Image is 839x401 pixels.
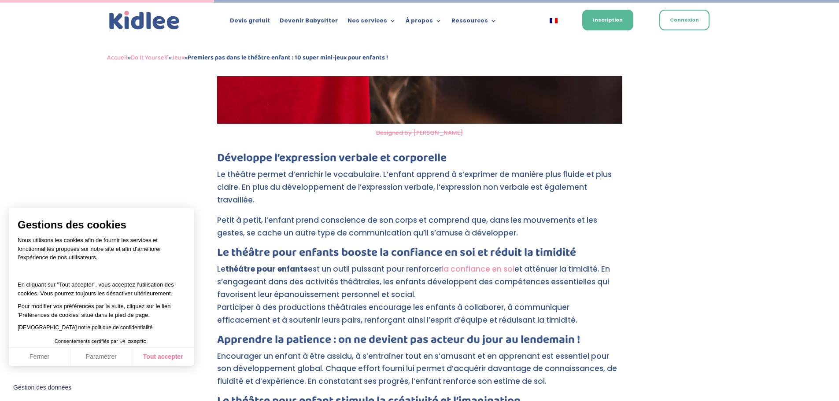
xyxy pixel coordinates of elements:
p: Pour modifier vos préférences par la suite, cliquez sur le lien 'Préférences de cookies' situé da... [18,302,185,319]
p: Le théâtre permet d’enrichir le vocabulaire. L’enfant apprend à s’exprimer de manière plus fluide... [217,168,622,214]
span: » » » [107,52,388,63]
a: Devenir Babysitter [280,18,338,27]
button: Fermer [9,348,70,366]
a: [DEMOGRAPHIC_DATA] notre politique de confidentialité [18,324,152,331]
a: À propos [406,18,442,27]
a: la confiance en soi [442,264,514,274]
a: Designed by [PERSON_NAME] [376,129,463,137]
a: Jeux [172,52,185,63]
a: Ressources [451,18,497,27]
a: Kidlee Logo [107,9,182,32]
a: Inscription [582,10,633,30]
h3: Apprendre la patience : on ne devient pas acteur du jour au lendemain ! [217,334,622,350]
strong: Premiers pas dans le théâtre enfant : 10 super mini-jeux pour enfants ! [188,52,388,63]
a: Devis gratuit [230,18,270,27]
p: Le est un outil puissant pour renforcer et atténuer la timidité. En s’engageant dans des activité... [217,263,622,334]
a: Connexion [659,10,710,30]
a: Accueil [107,52,128,63]
p: Encourager un enfant à être assidu, à s’entraîner tout en s’amusant et en apprenant est essentiel... [217,350,622,396]
svg: Axeptio [120,328,146,355]
img: logo_kidlee_bleu [107,9,182,32]
strong: théâtre pour enfants [225,264,308,274]
p: En cliquant sur ”Tout accepter”, vous acceptez l’utilisation des cookies. Vous pourrez toujours l... [18,272,185,298]
button: Tout accepter [132,348,194,366]
img: Français [550,18,558,23]
a: Nos services [347,18,396,27]
span: Gestions des cookies [18,218,185,232]
button: Consentements certifiés par [50,336,152,347]
button: Paramétrer [70,348,132,366]
h3: Le théâtre pour enfants booste la confiance en soi et réduit la timidité [217,247,622,263]
a: Do It Yourself [131,52,169,63]
span: Consentements certifiés par [55,339,118,344]
p: Nous utilisons les cookies afin de fournir les services et fonctionnalités proposés sur notre sit... [18,236,185,268]
button: Fermer le widget sans consentement [8,379,77,397]
span: Gestion des données [13,384,71,392]
p: Petit à petit, l’enfant prend conscience de son corps et comprend que, dans les mouvements et les... [217,214,622,247]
